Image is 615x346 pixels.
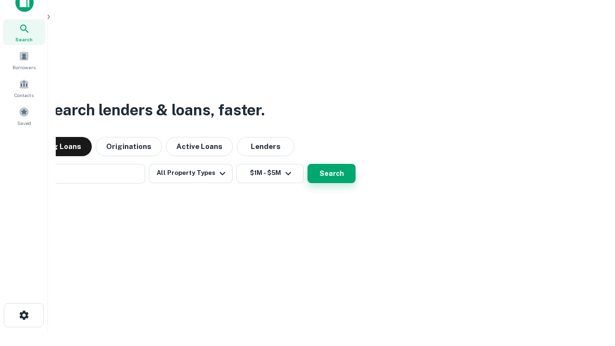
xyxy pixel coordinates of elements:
[3,47,45,73] a: Borrowers
[17,119,31,127] span: Saved
[307,164,356,183] button: Search
[567,269,615,315] iframe: Chat Widget
[236,164,304,183] button: $1M - $5M
[166,137,233,156] button: Active Loans
[15,36,33,43] span: Search
[237,137,295,156] button: Lenders
[3,19,45,45] a: Search
[12,63,36,71] span: Borrowers
[44,99,265,122] h3: Search lenders & loans, faster.
[149,164,233,183] button: All Property Types
[14,91,34,99] span: Contacts
[3,103,45,129] a: Saved
[3,75,45,101] a: Contacts
[96,137,162,156] button: Originations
